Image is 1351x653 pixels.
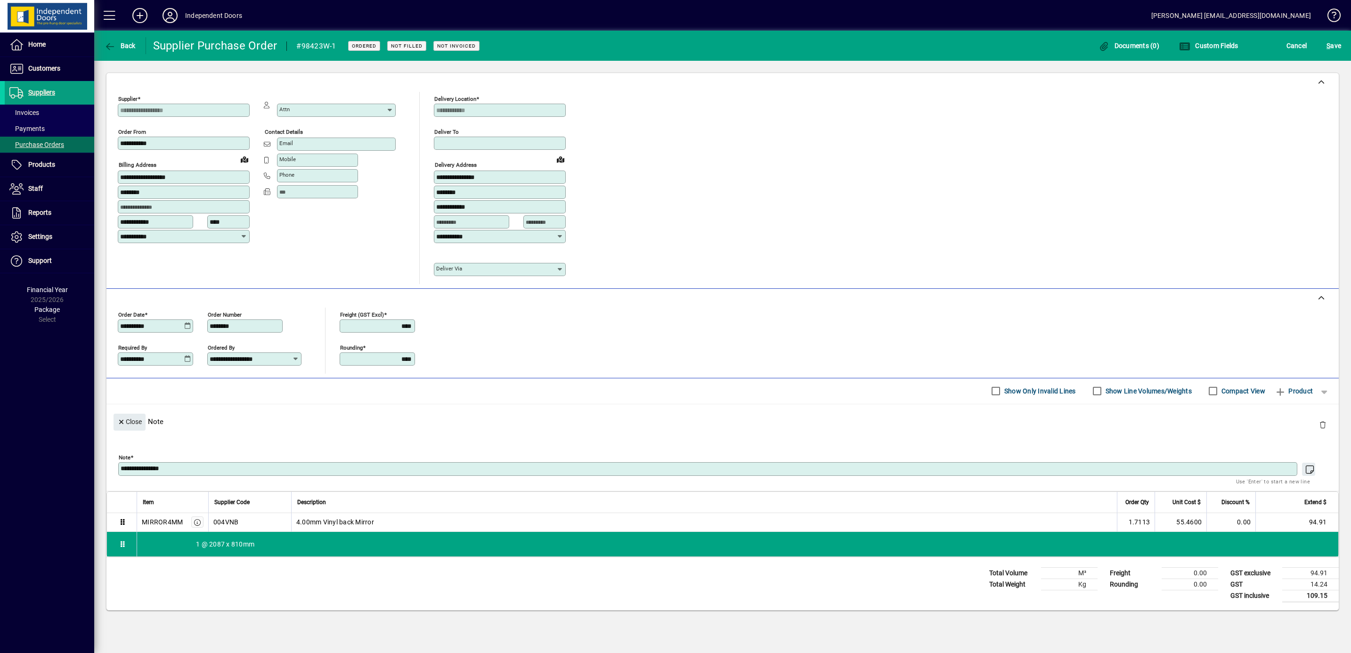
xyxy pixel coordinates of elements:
[1155,513,1206,532] td: 55.4600
[1327,38,1341,53] span: ave
[1304,497,1327,507] span: Extend $
[9,109,39,116] span: Invoices
[1226,567,1282,579] td: GST exclusive
[1284,37,1310,54] button: Cancel
[5,153,94,177] a: Products
[1236,476,1310,487] mat-hint: Use 'Enter' to start a new line
[117,414,142,430] span: Close
[106,404,1339,439] div: Note
[340,311,384,318] mat-label: Freight (GST excl)
[143,497,154,507] span: Item
[118,344,147,351] mat-label: Required by
[28,209,51,216] span: Reports
[28,257,52,264] span: Support
[5,105,94,121] a: Invoices
[1041,567,1098,579] td: M³
[5,33,94,57] a: Home
[1221,497,1250,507] span: Discount %
[214,497,250,507] span: Supplier Code
[1117,513,1155,532] td: 1.7113
[153,38,277,53] div: Supplier Purchase Order
[1179,42,1238,49] span: Custom Fields
[5,57,94,81] a: Customers
[1324,37,1343,54] button: Save
[28,89,55,96] span: Suppliers
[237,152,252,167] a: View on map
[28,65,60,72] span: Customers
[28,185,43,192] span: Staff
[279,140,293,147] mat-label: Email
[5,249,94,273] a: Support
[1327,42,1330,49] span: S
[111,417,148,425] app-page-header-button: Close
[296,39,336,54] div: #98423W-1
[1096,37,1162,54] button: Documents (0)
[5,201,94,225] a: Reports
[1177,37,1241,54] button: Custom Fields
[1282,567,1339,579] td: 94.91
[1002,386,1076,396] label: Show Only Invalid Lines
[118,129,146,135] mat-label: Order from
[1151,8,1311,23] div: [PERSON_NAME] [EMAIL_ADDRESS][DOMAIN_NAME]
[142,517,183,527] div: MIRROR4MM
[114,414,146,431] button: Close
[1320,2,1339,33] a: Knowledge Base
[118,96,138,102] mat-label: Supplier
[28,233,52,240] span: Settings
[297,497,326,507] span: Description
[119,454,130,460] mat-label: Note
[434,129,459,135] mat-label: Deliver To
[208,513,291,532] td: 004VNB
[340,344,363,351] mat-label: Rounding
[155,7,185,24] button: Profile
[104,42,136,49] span: Back
[985,579,1041,590] td: Total Weight
[5,137,94,153] a: Purchase Orders
[28,41,46,48] span: Home
[5,225,94,249] a: Settings
[1105,579,1162,590] td: Rounding
[1125,497,1149,507] span: Order Qty
[1270,383,1318,400] button: Product
[94,37,146,54] app-page-header-button: Back
[1172,497,1201,507] span: Unit Cost $
[9,141,64,148] span: Purchase Orders
[553,152,568,167] a: View on map
[5,121,94,137] a: Payments
[279,171,294,178] mat-label: Phone
[125,7,155,24] button: Add
[1226,579,1282,590] td: GST
[279,106,290,113] mat-label: Attn
[352,43,376,49] span: Ordered
[34,306,60,313] span: Package
[118,311,145,318] mat-label: Order date
[434,96,476,102] mat-label: Delivery Location
[296,517,374,527] span: 4.00mm Vinyl back Mirror
[208,311,242,318] mat-label: Order number
[1226,590,1282,602] td: GST inclusive
[1282,579,1339,590] td: 14.24
[437,43,476,49] span: Not Invoiced
[391,43,423,49] span: Not Filled
[985,567,1041,579] td: Total Volume
[279,156,296,163] mat-label: Mobile
[1041,579,1098,590] td: Kg
[1104,386,1192,396] label: Show Line Volumes/Weights
[137,532,1338,556] div: 1 @ 2087 x 810mm
[9,125,45,132] span: Payments
[1220,386,1265,396] label: Compact View
[1098,42,1159,49] span: Documents (0)
[1206,513,1255,532] td: 0.00
[102,37,138,54] button: Back
[1311,420,1334,429] app-page-header-button: Delete
[5,177,94,201] a: Staff
[1162,567,1218,579] td: 0.00
[1255,513,1338,532] td: 94.91
[1162,579,1218,590] td: 0.00
[1311,414,1334,436] button: Delete
[27,286,68,294] span: Financial Year
[28,161,55,168] span: Products
[1105,567,1162,579] td: Freight
[1286,38,1307,53] span: Cancel
[208,344,235,351] mat-label: Ordered by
